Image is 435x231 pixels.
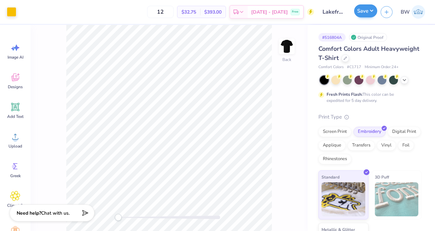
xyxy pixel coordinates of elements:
[8,143,22,149] span: Upload
[365,64,399,70] span: Minimum Order: 24 +
[318,113,421,121] div: Print Type
[181,9,196,16] span: $32.75
[7,114,23,119] span: Add Text
[7,55,23,60] span: Image AI
[375,182,419,216] img: 3D Puff
[375,173,389,181] span: 3D Puff
[348,140,375,151] div: Transfers
[401,8,410,16] span: BW
[388,127,421,137] div: Digital Print
[327,92,363,97] strong: Fresh Prints Flash:
[251,9,288,16] span: [DATE] - [DATE]
[349,33,387,42] div: Original Proof
[41,210,70,216] span: Chat with us.
[204,9,222,16] span: $393.00
[377,140,396,151] div: Vinyl
[282,57,291,63] div: Back
[10,173,21,179] span: Greek
[353,127,386,137] div: Embroidery
[398,5,428,19] a: BW
[321,173,340,181] span: Standard
[318,154,351,164] div: Rhinestones
[327,91,410,104] div: This color can be expedited for 5 day delivery.
[318,64,344,70] span: Comfort Colors
[8,84,23,90] span: Designs
[321,182,365,216] img: Standard
[412,5,425,19] img: Brooke Williams
[17,210,41,216] strong: Need help?
[354,4,377,17] button: Save
[147,6,174,18] input: – –
[292,10,298,14] span: Free
[115,214,122,221] div: Accessibility label
[318,140,346,151] div: Applique
[318,33,346,42] div: # 516804A
[318,45,419,62] span: Comfort Colors Adult Heavyweight T-Shirt
[318,127,351,137] div: Screen Print
[4,203,27,214] span: Clipart & logos
[398,140,414,151] div: Foil
[280,40,294,53] img: Back
[317,5,351,19] input: Untitled Design
[347,64,361,70] span: # C1717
